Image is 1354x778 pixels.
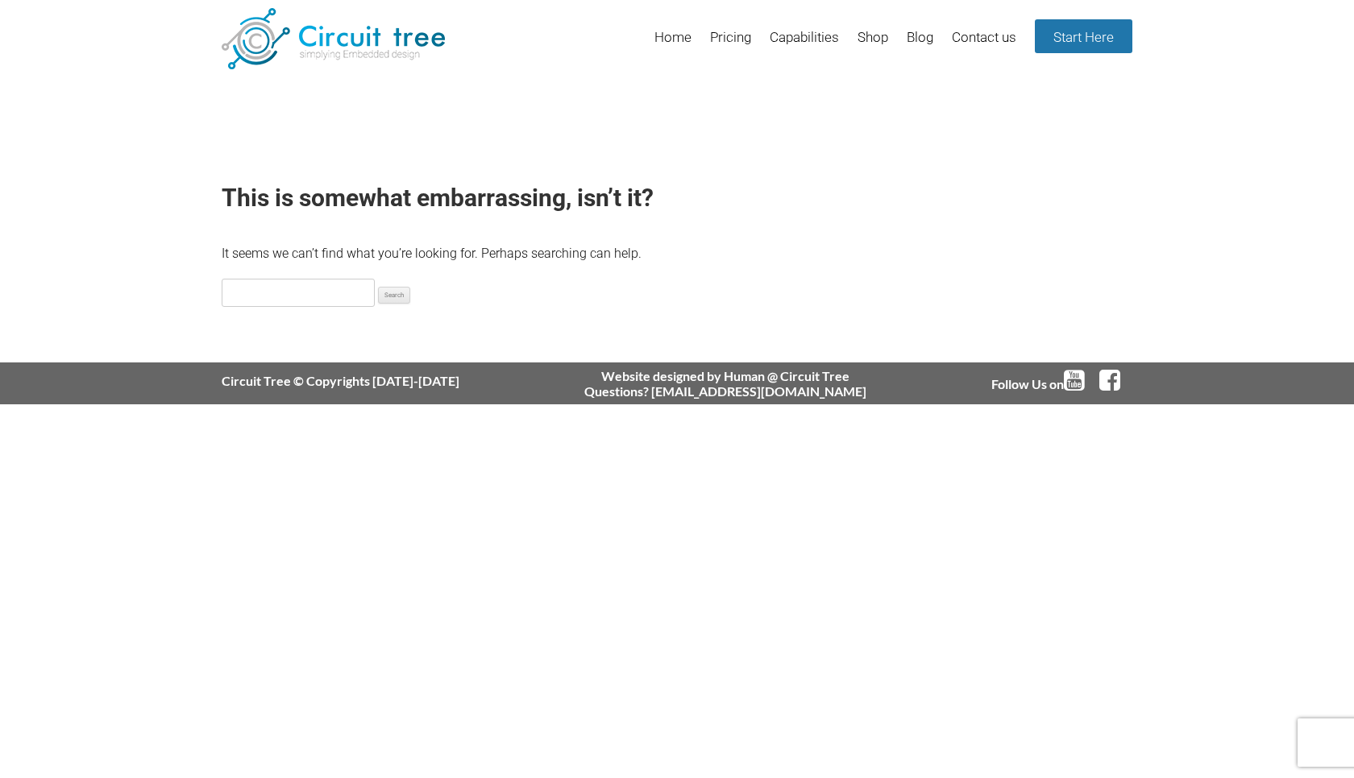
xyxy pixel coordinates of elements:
a: Home [654,19,692,71]
img: Circuit Tree [222,8,445,69]
h1: This is somewhat embarrassing, isn’t it? [222,184,1132,213]
div: Follow Us on [991,368,1132,392]
a: Capabilities [770,19,839,71]
a: Start Here [1035,19,1132,53]
a: Pricing [710,19,751,71]
a: Blog [907,19,933,71]
a: Shop [858,19,888,71]
div: Website designed by Human @ Circuit Tree Questions? [EMAIL_ADDRESS][DOMAIN_NAME] [584,368,866,399]
div: Circuit Tree © Copyrights [DATE]-[DATE] [222,373,459,388]
input: Search [378,287,410,304]
a: Contact us [952,19,1016,71]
